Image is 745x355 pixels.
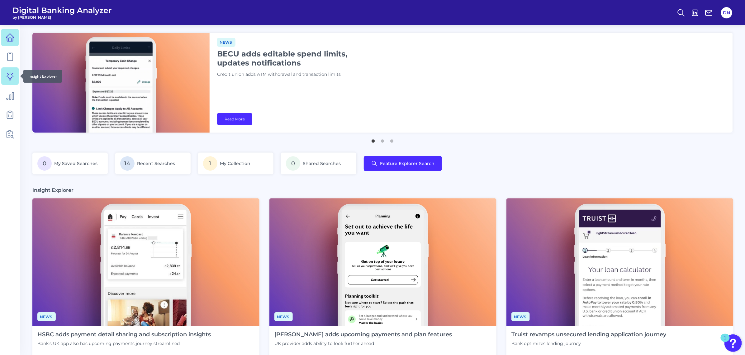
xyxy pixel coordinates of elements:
p: Bank’s UK app also has upcoming payments journey streamlined [37,341,211,346]
div: 1 [724,338,727,346]
div: Insight Explorer [23,70,62,83]
a: News [37,314,56,319]
span: News [37,312,56,321]
h4: HSBC adds payment detail sharing and subscription insights [37,331,211,338]
span: 1 [203,156,217,171]
h4: Truist revamps unsecured lending application journey [511,331,666,338]
a: Read More [217,113,252,125]
a: 1My Collection [198,153,273,174]
a: News [274,314,293,319]
span: My Collection [220,161,250,166]
img: bannerImg [32,33,210,133]
span: Digital Banking Analyzer [12,6,112,15]
span: News [217,38,235,47]
button: 1 [370,136,376,143]
span: 0 [286,156,300,171]
p: Bank optimizes lending journey [511,341,666,346]
span: Shared Searches [303,161,341,166]
span: News [511,312,530,321]
span: My Saved Searches [54,161,97,166]
a: News [217,39,235,45]
button: 3 [389,136,395,143]
h3: Insight Explorer [32,187,74,193]
span: Recent Searches [137,161,175,166]
p: UK provider adds ability to look further ahead [274,341,452,346]
a: 0My Saved Searches [32,153,108,174]
p: Credit union adds ATM withdrawal and transaction limits [217,71,373,78]
button: DN [721,7,732,18]
img: News - Phone (3).png [506,198,733,326]
span: by [PERSON_NAME] [12,15,112,20]
h4: [PERSON_NAME] adds upcoming payments and plan features [274,331,452,338]
h1: BECU adds editable spend limits, updates notifications [217,49,373,67]
a: 14Recent Searches [115,153,191,174]
img: News - Phone.png [32,198,259,326]
button: 2 [379,136,386,143]
a: 0Shared Searches [281,153,356,174]
img: News - Phone (4).png [269,198,496,326]
span: 0 [37,156,52,171]
span: Feature Explorer Search [380,161,434,166]
span: News [274,312,293,321]
a: News [511,314,530,319]
button: Feature Explorer Search [364,156,442,171]
span: 14 [120,156,135,171]
button: Open Resource Center, 1 new notification [724,334,742,352]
